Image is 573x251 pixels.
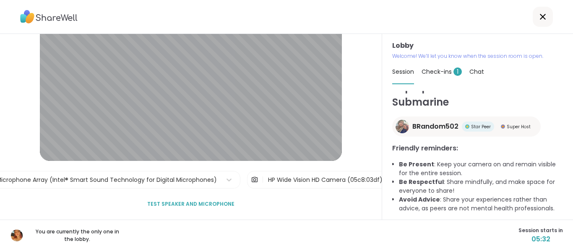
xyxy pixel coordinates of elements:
img: Star Peer [465,124,469,129]
b: Avoid Advice [399,195,440,204]
span: 1 [453,67,462,76]
img: NOLAgirl [11,230,23,241]
img: Super Host [501,124,505,129]
span: Star Peer [471,124,491,130]
span: BRandom502 [412,122,458,132]
img: Camera [251,171,258,188]
span: Check-ins [422,67,462,76]
p: Welcome! We’ll let you know when the session room is open. [392,52,563,60]
h3: Friendly reminders: [392,143,563,153]
h1: Pop Up BRandomness Yellow Submarine [392,80,563,110]
li: : Share mindfully, and make space for everyone to share! [399,178,563,195]
img: ShareWell Logo [20,7,78,26]
b: Be Present [399,160,434,168]
span: 05:32 [518,234,563,244]
div: HP Wide Vision HD Camera (05c8:03df) [268,176,383,184]
li: : Keep your camera on and remain visible for the entire session. [399,160,563,178]
span: Session [392,67,414,76]
a: BRandom502BRandom502Star PeerStar PeerSuper HostSuper Host [392,116,541,137]
button: Test speaker and microphone [144,195,238,213]
img: BRandom502 [396,120,409,133]
span: Test speaker and microphone [147,200,234,208]
h3: Lobby [392,41,563,51]
li: : Share your experiences rather than advice, as peers are not mental health professionals. [399,195,563,213]
b: Be Respectful [399,178,444,186]
span: Super Host [507,124,531,130]
p: You are currently the only one in the lobby. [30,228,124,243]
span: | [262,171,264,188]
span: Chat [469,67,484,76]
span: Session starts in [518,227,563,234]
